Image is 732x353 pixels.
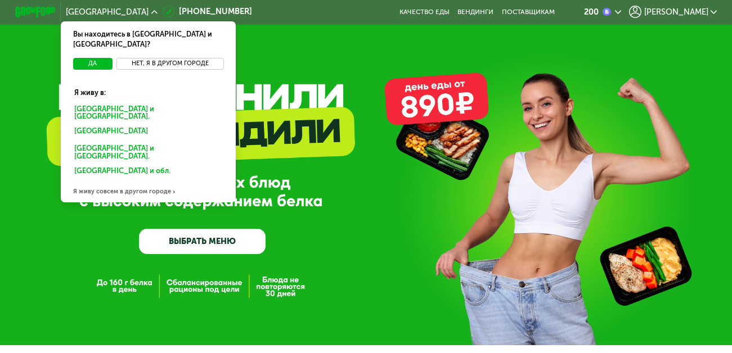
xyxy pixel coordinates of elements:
[502,8,555,16] div: поставщикам
[584,8,599,16] div: 200
[67,142,230,163] div: [GEOGRAPHIC_DATA] и [GEOGRAPHIC_DATA].
[66,8,149,16] span: [GEOGRAPHIC_DATA]
[67,124,226,141] div: [GEOGRAPHIC_DATA]
[644,8,708,16] span: [PERSON_NAME]
[67,102,230,123] div: [GEOGRAPHIC_DATA] и [GEOGRAPHIC_DATA].
[61,21,236,58] div: Вы находитесь в [GEOGRAPHIC_DATA] и [GEOGRAPHIC_DATA]?
[139,229,266,254] a: ВЫБРАТЬ МЕНЮ
[67,164,226,180] div: [GEOGRAPHIC_DATA] и обл.
[61,182,236,202] div: Я живу совсем в другом городе
[67,80,230,98] div: Я живу в:
[73,58,113,70] button: Да
[399,8,450,16] a: Качество еды
[457,8,493,16] a: Вендинги
[163,6,252,18] a: [PHONE_NUMBER]
[116,58,224,70] button: Нет, я в другом городе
